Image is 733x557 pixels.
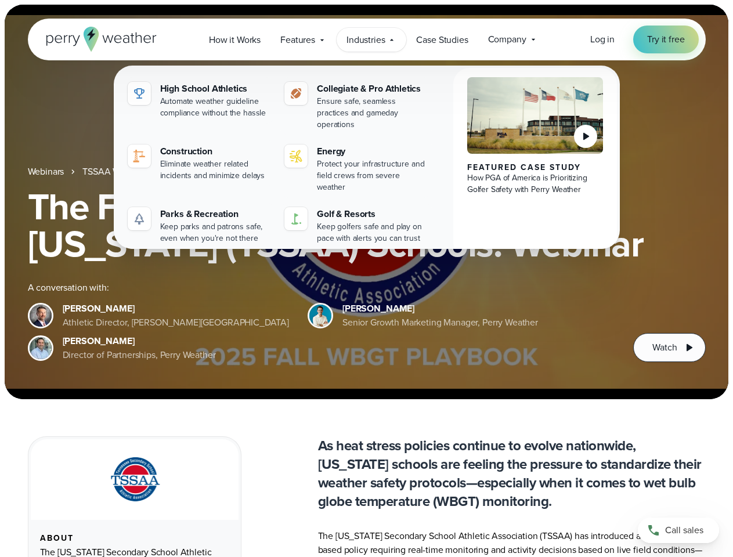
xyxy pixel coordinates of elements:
a: Log in [590,32,615,46]
div: Construction [160,144,271,158]
a: High School Athletics Automate weather guideline compliance without the hassle [123,77,276,124]
span: Features [280,33,315,47]
div: Ensure safe, seamless practices and gameday operations [317,96,428,131]
a: PGA of America, Frisco Campus Featured Case Study How PGA of America is Prioritizing Golfer Safet... [453,68,618,258]
a: Golf & Resorts Keep golfers safe and play on pace with alerts you can trust [280,202,432,249]
nav: Breadcrumb [28,165,706,179]
div: How PGA of America is Prioritizing Golfer Safety with Perry Weather [467,172,604,196]
div: Keep golfers safe and play on pace with alerts you can trust [317,221,428,244]
div: Director of Partnerships, Perry Weather [63,348,216,362]
div: Senior Growth Marketing Manager, Perry Weather [342,316,538,330]
div: Athletic Director, [PERSON_NAME][GEOGRAPHIC_DATA] [63,316,290,330]
div: Golf & Resorts [317,207,428,221]
img: TSSAA-Tennessee-Secondary-School-Athletic-Association.svg [96,453,174,506]
a: Energy Protect your infrastructure and field crews from severe weather [280,140,432,198]
a: Webinars [28,165,64,179]
span: Watch [652,341,677,355]
a: Collegiate & Pro Athletics Ensure safe, seamless practices and gameday operations [280,77,432,135]
a: How it Works [199,28,270,52]
div: Collegiate & Pro Athletics [317,82,428,96]
div: [PERSON_NAME] [342,302,538,316]
img: Brian Wyatt [30,305,52,327]
p: As heat stress policies continue to evolve nationwide, [US_STATE] schools are feeling the pressur... [318,436,706,511]
a: Parks & Recreation Keep parks and patrons safe, even when you're not there [123,202,276,249]
span: Call sales [665,523,703,537]
img: golf-iconV2.svg [289,212,303,226]
img: highschool-icon.svg [132,86,146,100]
div: [PERSON_NAME] [63,302,290,316]
h1: The Fall WBGT Playbook for [US_STATE] (TSSAA) Schools: Webinar [28,188,706,262]
div: Energy [317,144,428,158]
img: PGA of America, Frisco Campus [467,77,604,154]
img: Spencer Patton, Perry Weather [309,305,331,327]
img: construction perry weather [132,149,146,163]
div: Automate weather guideline compliance without the hassle [160,96,271,119]
span: How it Works [209,33,261,47]
a: Call sales [638,518,719,543]
span: Case Studies [416,33,468,47]
div: About [40,534,229,543]
img: parks-icon-grey.svg [132,212,146,226]
div: [PERSON_NAME] [63,334,216,348]
span: Try it free [647,32,684,46]
div: A conversation with: [28,281,615,295]
span: Company [488,32,526,46]
button: Watch [633,333,705,362]
div: Parks & Recreation [160,207,271,221]
div: High School Athletics [160,82,271,96]
div: Featured Case Study [467,163,604,172]
div: Protect your infrastructure and field crews from severe weather [317,158,428,193]
a: Try it free [633,26,698,53]
a: Case Studies [406,28,478,52]
span: Industries [346,33,385,47]
a: TSSAA WBGT Fall Playbook [82,165,193,179]
div: Keep parks and patrons safe, even when you're not there [160,221,271,244]
a: construction perry weather Construction Eliminate weather related incidents and minimize delays [123,140,276,186]
img: Jeff Wood [30,337,52,359]
div: Eliminate weather related incidents and minimize delays [160,158,271,182]
img: energy-icon@2x-1.svg [289,149,303,163]
img: proathletics-icon@2x-1.svg [289,86,303,100]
